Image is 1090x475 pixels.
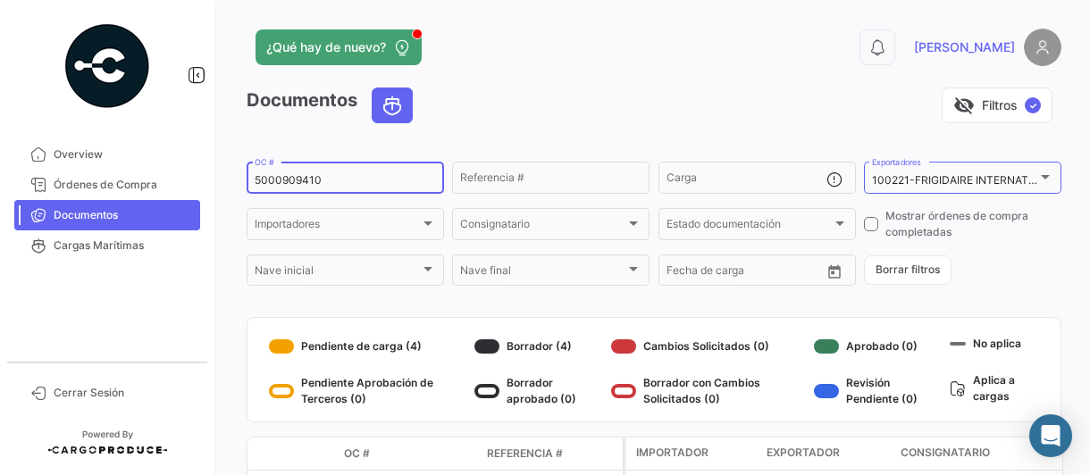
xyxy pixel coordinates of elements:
[611,375,807,407] div: Borrador con Cambios Solicitados (0)
[480,438,623,469] datatable-header-cell: Referencia #
[474,375,604,407] div: Borrador aprobado (0)
[14,200,200,230] a: Documentos
[255,221,420,233] span: Importadores
[460,221,625,233] span: Consignatario
[901,445,990,461] span: Consignatario
[814,375,943,407] div: Revisión Pendiente (0)
[266,38,386,56] span: ¿Qué hay de nuevo?
[54,177,193,193] span: Órdenes de Compra
[625,437,759,470] datatable-header-cell: Importador
[667,221,832,233] span: Estado documentación
[636,445,708,461] span: Importador
[14,170,200,200] a: Órdenes de Compra
[63,21,152,111] img: powered-by.png
[256,29,422,65] button: ¿Qué hay de nuevo?
[247,87,418,123] h3: Documentos
[373,88,412,122] button: Ocean
[344,446,370,462] span: OC #
[460,267,625,279] span: Nave final
[14,230,200,261] a: Cargas Marítimas
[1025,97,1041,113] span: ✓
[474,332,604,361] div: Borrador (4)
[54,146,193,162] span: Overview
[1024,29,1061,66] img: placeholder-user.png
[667,267,699,279] input: Desde
[54,385,193,401] span: Cerrar Sesión
[487,446,563,462] span: Referencia #
[885,208,1061,240] span: Mostrar órdenes de compra completadas
[255,267,420,279] span: Nave inicial
[767,445,840,461] span: Exportador
[821,258,848,285] button: Open calendar
[942,87,1052,123] button: visibility_offFiltros✓
[893,437,1072,470] datatable-header-cell: Consignatario
[337,438,480,469] datatable-header-cell: OC #
[14,139,200,170] a: Overview
[914,38,1015,56] span: [PERSON_NAME]
[953,95,975,116] span: visibility_off
[54,207,193,223] span: Documentos
[54,237,193,254] span: Cargas Marítimas
[1029,414,1072,457] div: Abrir Intercom Messenger
[711,267,785,279] input: Hasta
[269,375,467,407] div: Pendiente Aprobación de Terceros (0)
[950,332,1039,354] div: No aplica
[950,369,1039,407] div: Aplica a cargas
[864,255,952,285] button: Borrar filtros
[269,332,467,361] div: Pendiente de carga (4)
[872,173,1061,187] mat-select-trigger: 100221-FRIGIDAIRE INTERNATIONAL
[611,332,807,361] div: Cambios Solicitados (0)
[759,437,893,470] datatable-header-cell: Exportador
[814,332,943,361] div: Aprobado (0)
[283,446,337,461] datatable-header-cell: Modo de Transporte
